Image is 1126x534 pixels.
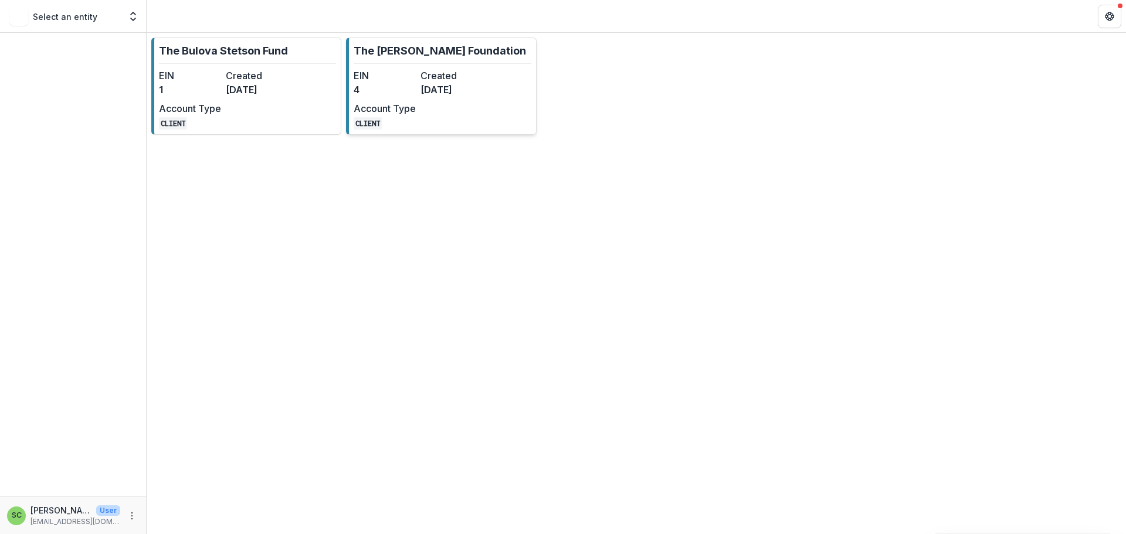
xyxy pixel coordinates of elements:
dt: Account Type [159,101,221,115]
dt: Created [420,69,483,83]
button: Get Help [1098,5,1121,28]
div: Sonia Cavalli [12,512,22,519]
dt: Created [226,69,288,83]
code: CLIENT [354,117,382,130]
button: Open entity switcher [125,5,141,28]
dt: EIN [159,69,221,83]
p: The [PERSON_NAME] Foundation [354,43,526,59]
dt: Account Type [354,101,416,115]
dd: 1 [159,83,221,97]
code: CLIENT [159,117,187,130]
p: [EMAIL_ADDRESS][DOMAIN_NAME] [30,516,120,527]
dd: [DATE] [226,83,288,97]
a: The Bulova Stetson FundEIN1Created[DATE]Account TypeCLIENT [151,38,341,135]
dt: EIN [354,69,416,83]
a: The [PERSON_NAME] FoundationEIN4Created[DATE]Account TypeCLIENT [346,38,536,135]
img: Select an entity [9,7,28,26]
p: The Bulova Stetson Fund [159,43,288,59]
dd: [DATE] [420,83,483,97]
dd: 4 [354,83,416,97]
button: More [125,509,139,523]
p: User [96,505,120,516]
p: [PERSON_NAME] [30,504,91,516]
p: Select an entity [33,11,97,23]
